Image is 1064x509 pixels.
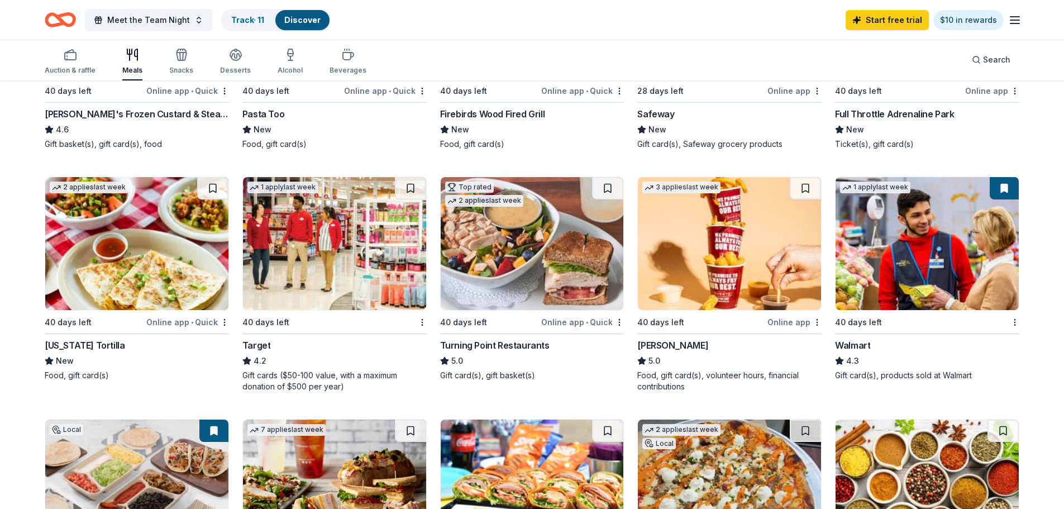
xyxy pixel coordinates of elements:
div: Online app Quick [541,84,624,98]
div: 7 applies last week [247,424,326,436]
div: Gift basket(s), gift card(s), food [45,139,229,150]
div: 40 days left [835,84,882,98]
div: Top rated [445,182,494,193]
div: Food, gift card(s), volunteer hours, financial contributions [637,370,822,392]
div: Local [642,438,676,449]
div: Food, gift card(s) [242,139,427,150]
div: 2 applies last week [642,424,721,436]
span: • [191,87,193,96]
div: 3 applies last week [642,182,721,193]
div: Ticket(s), gift card(s) [835,139,1019,150]
div: Gift cards ($50-100 value, with a maximum donation of $500 per year) [242,370,427,392]
div: Gift card(s), gift basket(s) [440,370,624,381]
div: Firebirds Wood Fired Grill [440,107,545,121]
img: Image for Walmart [836,177,1019,310]
div: Desserts [220,66,251,75]
div: Online app [965,84,1019,98]
a: Home [45,7,76,33]
div: 40 days left [242,316,289,329]
div: Auction & raffle [45,66,96,75]
div: Food, gift card(s) [45,370,229,381]
a: Track· 11 [231,15,264,25]
div: Local [50,424,83,435]
div: Online app [767,315,822,329]
div: 40 days left [440,316,487,329]
div: [PERSON_NAME] [637,339,708,352]
button: Meet the Team Night [85,9,212,31]
div: [PERSON_NAME]'s Frozen Custard & Steakburgers [45,107,229,121]
span: Meet the Team Night [107,13,190,27]
div: Gift card(s), products sold at Walmart [835,370,1019,381]
span: 5.0 [648,354,660,368]
span: 4.2 [254,354,266,368]
span: • [389,87,391,96]
div: 40 days left [45,84,92,98]
div: 2 applies last week [50,182,128,193]
img: Image for Target [243,177,426,310]
div: Online app Quick [541,315,624,329]
span: • [191,318,193,327]
div: 1 apply last week [247,182,318,193]
div: Pasta Too [242,107,284,121]
div: 40 days left [440,84,487,98]
button: Beverages [330,44,366,80]
a: Image for Sheetz3 applieslast week40 days leftOnline app[PERSON_NAME]5.0Food, gift card(s), volun... [637,177,822,392]
a: $10 in rewards [933,10,1004,30]
div: Safeway [637,107,674,121]
button: Snacks [169,44,193,80]
img: Image for California Tortilla [45,177,228,310]
span: 4.3 [846,354,859,368]
button: Meals [122,44,142,80]
img: Image for Sheetz [638,177,821,310]
div: Beverages [330,66,366,75]
div: 2 applies last week [445,195,523,207]
a: Image for Turning Point RestaurantsTop rated2 applieslast week40 days leftOnline app•QuickTurning... [440,177,624,381]
span: 5.0 [451,354,463,368]
div: 40 days left [637,316,684,329]
div: 40 days left [242,84,289,98]
div: Online app [767,84,822,98]
span: 4.6 [56,123,69,136]
div: Turning Point Restaurants [440,339,550,352]
div: 40 days left [835,316,882,329]
div: 40 days left [45,316,92,329]
div: Online app Quick [344,84,427,98]
span: New [648,123,666,136]
span: New [56,354,74,368]
button: Alcohol [278,44,303,80]
div: [US_STATE] Tortilla [45,339,125,352]
div: Online app Quick [146,315,229,329]
div: Target [242,339,271,352]
button: Search [963,49,1019,71]
div: Alcohol [278,66,303,75]
a: Image for Walmart1 applylast week40 days leftWalmart4.3Gift card(s), products sold at Walmart [835,177,1019,381]
div: Full Throttle Adrenaline Park [835,107,954,121]
a: Start free trial [846,10,929,30]
button: Track· 11Discover [221,9,331,31]
img: Image for Turning Point Restaurants [441,177,624,310]
span: Search [983,53,1010,66]
div: Food, gift card(s) [440,139,624,150]
span: New [254,123,271,136]
div: Gift card(s), Safeway grocery products [637,139,822,150]
div: Snacks [169,66,193,75]
button: Auction & raffle [45,44,96,80]
button: Desserts [220,44,251,80]
a: Discover [284,15,321,25]
span: New [846,123,864,136]
span: • [586,87,588,96]
span: New [451,123,469,136]
div: Walmart [835,339,870,352]
div: Online app Quick [146,84,229,98]
div: Meals [122,66,142,75]
span: • [586,318,588,327]
a: Image for California Tortilla2 applieslast week40 days leftOnline app•Quick[US_STATE] TortillaNew... [45,177,229,381]
div: 1 apply last week [840,182,910,193]
a: Image for Target1 applylast week40 days leftTarget4.2Gift cards ($50-100 value, with a maximum do... [242,177,427,392]
div: 28 days left [637,84,684,98]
